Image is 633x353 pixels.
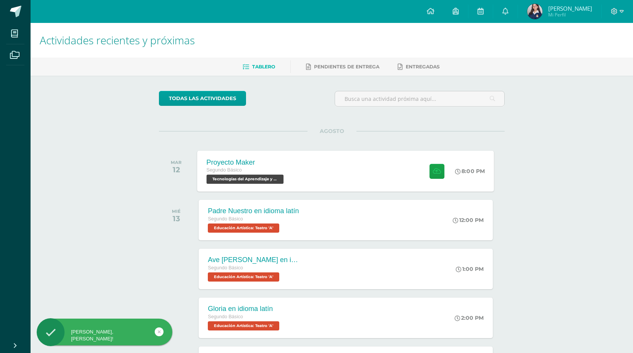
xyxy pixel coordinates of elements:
a: Pendientes de entrega [306,61,379,73]
a: Entregadas [398,61,440,73]
span: Entregadas [406,64,440,70]
span: Educación Artística: Teatro 'A' [208,321,279,330]
span: Tecnologías del Aprendizaje y la Comunicación 'A' [207,175,284,184]
div: [PERSON_NAME], [PERSON_NAME]! [37,329,172,342]
div: 12 [171,165,181,174]
div: 12:00 PM [453,217,484,223]
span: Pendientes de entrega [314,64,379,70]
span: [PERSON_NAME] [548,5,592,12]
div: MAR [171,160,181,165]
span: Mi Perfil [548,11,592,18]
div: Proyecto Maker [207,158,286,166]
span: Educación Artística: Teatro 'A' [208,223,279,233]
a: todas las Actividades [159,91,246,106]
span: Actividades recientes y próximas [40,33,195,47]
span: Segundo Básico [208,265,243,270]
span: Tablero [252,64,275,70]
input: Busca una actividad próxima aquí... [335,91,504,106]
span: AGOSTO [308,128,356,134]
span: Segundo Básico [208,216,243,222]
div: 13 [172,214,181,223]
span: Segundo Básico [207,167,242,173]
div: 1:00 PM [456,266,484,272]
span: Segundo Básico [208,314,243,319]
div: 2:00 PM [455,314,484,321]
img: 9a58bcf2deea8987f46eda829d927777.png [527,4,542,19]
div: Ave [PERSON_NAME] en idioma latín. [208,256,300,264]
a: Tablero [243,61,275,73]
div: Gloria en idioma latín [208,305,281,313]
span: Educación Artística: Teatro 'A' [208,272,279,282]
div: 8:00 PM [455,168,485,175]
div: Padre Nuestro en idioma latín [208,207,299,215]
div: MIÉ [172,209,181,214]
